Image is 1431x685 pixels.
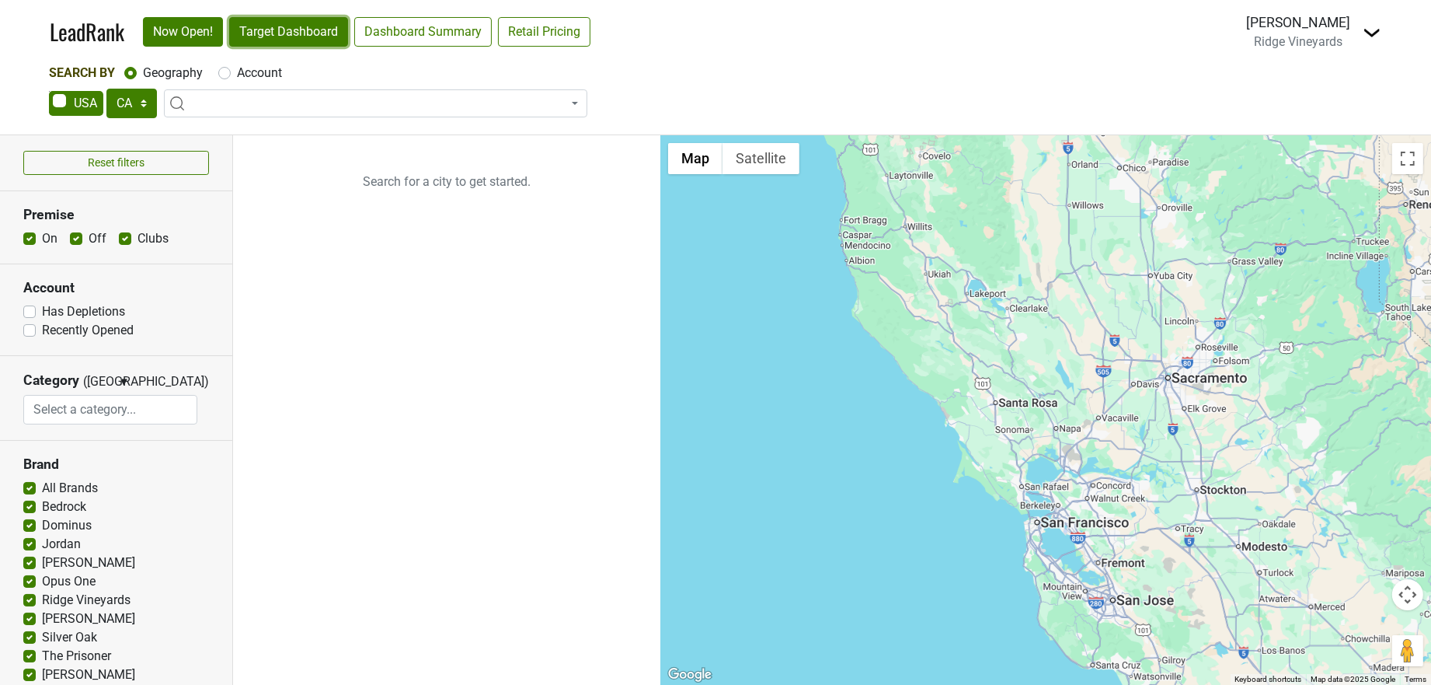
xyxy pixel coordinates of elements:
[1363,23,1381,42] img: Dropdown Menu
[24,395,197,425] input: Select a category...
[237,64,282,82] label: Account
[138,229,169,248] label: Clubs
[42,647,111,666] label: The Prisoner
[229,17,348,47] a: Target Dashboard
[23,151,209,175] button: Reset filters
[23,456,209,473] h3: Brand
[1392,579,1423,610] button: Map camera controls
[42,516,92,535] label: Dominus
[89,229,106,248] label: Off
[143,64,203,82] label: Geography
[664,665,715,685] img: Google
[1392,143,1423,174] button: Toggle fullscreen view
[1234,674,1301,685] button: Keyboard shortcuts
[23,207,209,223] h3: Premise
[42,591,131,610] label: Ridge Vineyards
[42,479,98,498] label: All Brands
[83,372,114,395] span: ([GEOGRAPHIC_DATA])
[722,143,799,174] button: Show satellite imagery
[42,498,86,516] label: Bedrock
[42,610,135,628] label: [PERSON_NAME]
[118,375,130,389] span: ▼
[1392,635,1423,666] button: Drag Pegman onto the map to open Street View
[42,572,96,591] label: Opus One
[143,17,223,47] a: Now Open!
[42,229,57,248] label: On
[354,17,492,47] a: Dashboard Summary
[42,554,135,572] label: [PERSON_NAME]
[42,302,125,321] label: Has Depletions
[42,666,135,684] label: [PERSON_NAME]
[42,321,134,340] label: Recently Opened
[42,535,81,554] label: Jordan
[1254,34,1342,49] span: Ridge Vineyards
[42,628,97,647] label: Silver Oak
[50,16,124,48] a: LeadRank
[49,65,115,80] span: Search By
[1405,675,1426,683] a: Terms
[668,143,722,174] button: Show street map
[23,372,79,389] h3: Category
[664,665,715,685] a: Open this area in Google Maps (opens a new window)
[1246,12,1350,33] div: [PERSON_NAME]
[233,135,660,229] p: Search for a city to get started.
[498,17,590,47] a: Retail Pricing
[1311,675,1395,683] span: Map data ©2025 Google
[23,280,209,296] h3: Account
